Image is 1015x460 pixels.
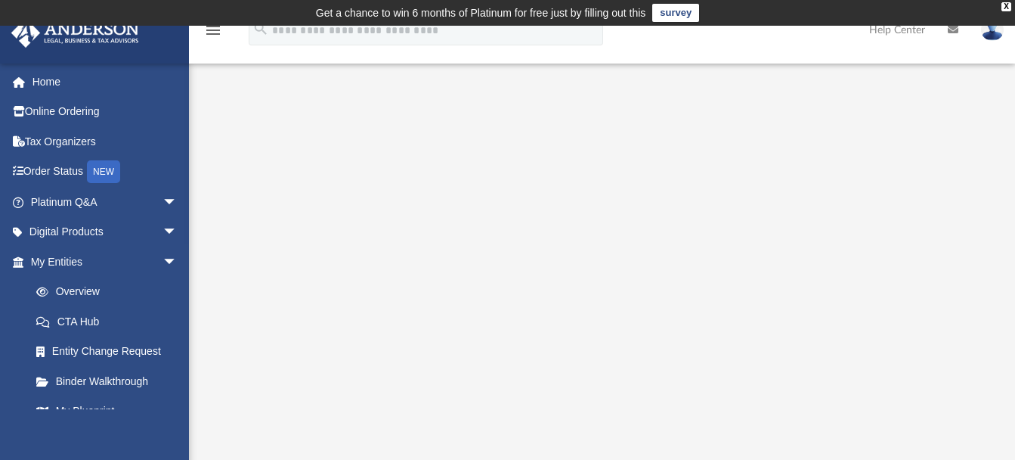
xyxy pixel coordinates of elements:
[11,217,200,247] a: Digital Productsarrow_drop_down
[11,97,200,127] a: Online Ordering
[204,29,222,39] a: menu
[21,306,200,337] a: CTA Hub
[21,366,200,396] a: Binder Walkthrough
[316,4,646,22] div: Get a chance to win 6 months of Platinum for free just by filling out this
[87,160,120,183] div: NEW
[11,67,200,97] a: Home
[981,19,1004,41] img: User Pic
[7,18,144,48] img: Anderson Advisors Platinum Portal
[11,187,200,217] a: Platinum Q&Aarrow_drop_down
[11,157,200,188] a: Order StatusNEW
[162,217,193,248] span: arrow_drop_down
[162,187,193,218] span: arrow_drop_down
[11,247,200,277] a: My Entitiesarrow_drop_down
[652,4,699,22] a: survey
[21,396,193,427] a: My Blueprint
[252,20,269,37] i: search
[21,277,200,307] a: Overview
[204,21,222,39] i: menu
[162,247,193,278] span: arrow_drop_down
[11,126,200,157] a: Tax Organizers
[21,337,200,367] a: Entity Change Request
[1001,2,1011,11] div: close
